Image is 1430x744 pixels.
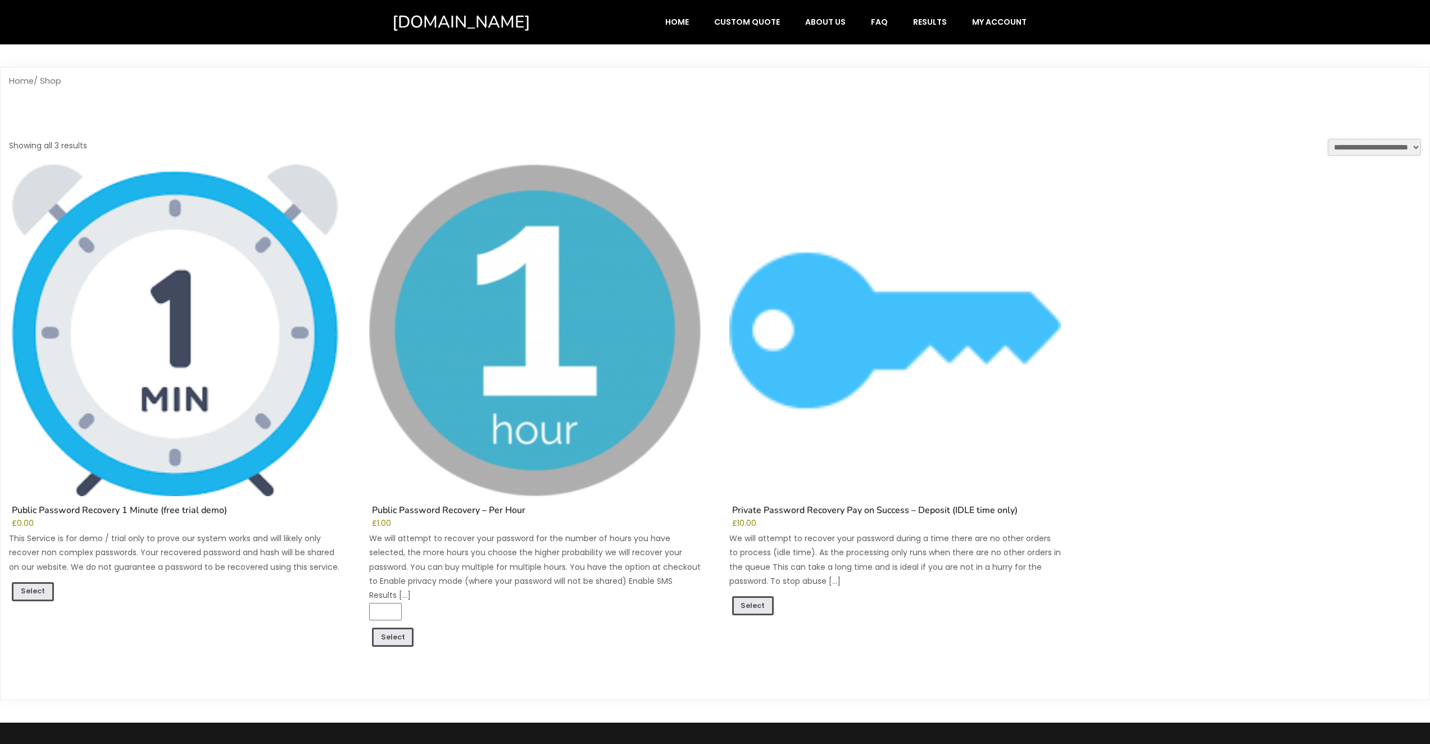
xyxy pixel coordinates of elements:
a: My account [960,11,1038,33]
a: Read more about “Public Password Recovery 1 Minute (free trial demo)” [12,582,54,602]
select: Shop order [1328,139,1421,156]
a: Home [9,75,34,87]
img: Public Password Recovery - Per Hour [369,165,701,497]
a: FAQ [859,11,900,33]
p: We will attempt to recover your password during a time there are no other orders to process (idle... [729,532,1061,588]
nav: Breadcrumb [9,76,1421,87]
p: This Service is for demo / trial only to prove our system works and will likely only recover non ... [9,532,341,574]
span: £ [732,518,737,529]
span: £ [372,518,377,529]
input: Product quantity [369,603,402,620]
span: About Us [805,17,846,27]
span: Results [913,17,947,27]
bdi: 10.00 [732,518,756,529]
a: Results [901,11,959,33]
img: Public Password Recovery 1 Minute (free trial demo) [9,165,341,497]
h1: Shop [9,95,1421,139]
span: My account [972,17,1027,27]
a: [DOMAIN_NAME] [392,11,578,33]
img: Private Password Recovery Pay on Success - Deposit (IDLE time only) [729,165,1061,497]
span: Home [665,17,689,27]
p: Showing all 3 results [9,139,87,153]
a: Home [653,11,701,33]
bdi: 0.00 [12,518,34,529]
a: Public Password Recovery – Per Hour [369,165,701,519]
bdi: 1.00 [372,518,391,529]
a: About Us [793,11,857,33]
span: Custom Quote [714,17,780,27]
a: Add to cart: “Private Password Recovery Pay on Success - Deposit (IDLE time only)” [732,596,774,616]
h2: Private Password Recovery Pay on Success – Deposit (IDLE time only) [729,505,1061,519]
a: Custom Quote [702,11,792,33]
h2: Public Password Recovery – Per Hour [369,505,701,519]
span: £ [12,518,17,529]
span: FAQ [871,17,888,27]
h2: Public Password Recovery 1 Minute (free trial demo) [9,505,341,519]
p: We will attempt to recover your password for the number of hours you have selected, the more hour... [369,532,701,602]
a: Public Password Recovery 1 Minute (free trial demo) [9,165,341,519]
a: Add to cart: “Public Password Recovery - Per Hour” [372,628,414,647]
a: Private Password Recovery Pay on Success – Deposit (IDLE time only) [729,165,1061,519]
